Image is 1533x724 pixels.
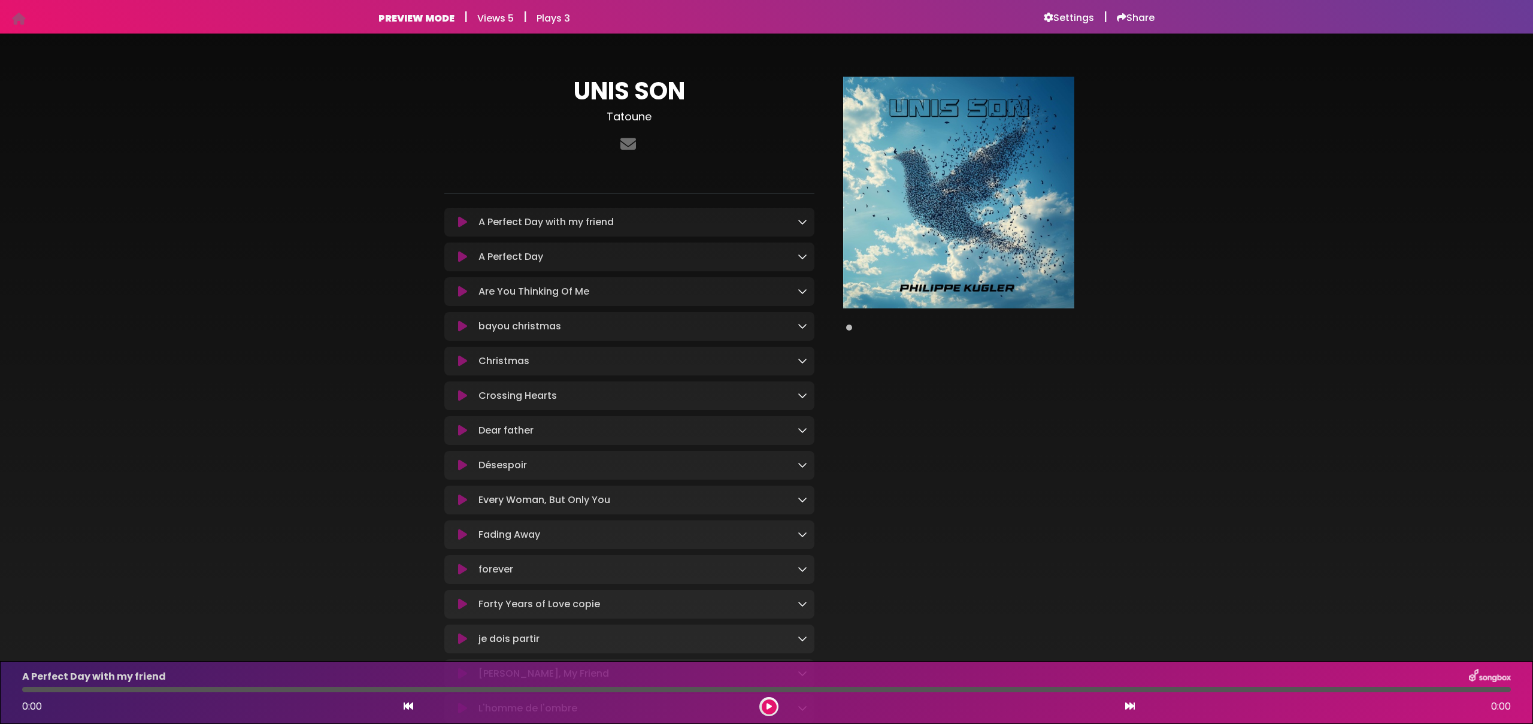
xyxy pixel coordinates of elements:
p: forever [478,562,513,577]
p: Every Woman, But Only You [478,493,610,507]
h5: | [523,10,527,24]
a: Settings [1044,12,1094,24]
p: bayou christmas [478,319,561,334]
p: je dois partir [478,632,540,646]
h1: UNIS SON [444,77,814,105]
p: Désespoir [478,458,527,472]
h6: Plays 3 [537,13,570,24]
a: Share [1117,12,1155,24]
h5: | [464,10,468,24]
p: A Perfect Day with my friend [22,670,166,684]
span: 0:00 [22,699,42,713]
span: 0:00 [1491,699,1511,714]
h6: PREVIEW MODE [378,13,455,24]
img: Main Media [843,77,1074,308]
img: songbox-logo-white.png [1469,669,1511,684]
p: Forty Years of Love copie [478,597,600,611]
p: Dear father [478,423,534,438]
p: Christmas [478,354,529,368]
p: Crossing Hearts [478,389,557,403]
h3: Tatoune [444,110,814,123]
h6: Views 5 [477,13,514,24]
p: Fading Away [478,528,540,542]
h5: | [1104,10,1107,24]
p: Are You Thinking Of Me [478,284,589,299]
p: A Perfect Day with my friend [478,215,614,229]
p: A Perfect Day [478,250,543,264]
